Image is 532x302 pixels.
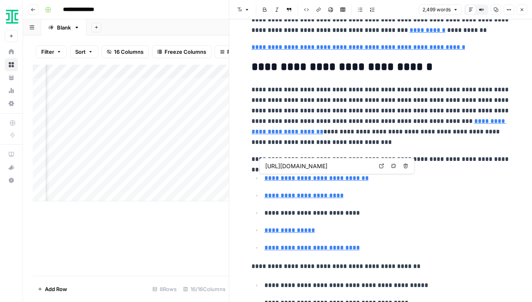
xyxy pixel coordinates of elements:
div: 16/16 Columns [180,283,229,296]
button: What's new? [5,161,18,174]
div: 8 Rows [149,283,180,296]
a: Home [5,45,18,58]
button: Help + Support [5,174,18,187]
div: What's new? [5,161,17,173]
span: Sort [75,48,86,56]
button: 2,499 words [419,4,462,15]
a: Browse [5,58,18,71]
button: 16 Columns [101,45,149,58]
div: Blank [57,23,71,32]
a: Your Data [5,71,18,84]
a: Usage [5,84,18,97]
span: Add Row [45,285,67,293]
a: Blank [41,19,87,36]
span: 16 Columns [114,48,144,56]
button: Row Height [215,45,262,58]
button: Filter [36,45,67,58]
button: Freeze Columns [152,45,211,58]
a: Settings [5,97,18,110]
button: Add Row [33,283,72,296]
button: Sort [70,45,98,58]
button: Workspace: Ironclad [5,6,18,27]
span: Freeze Columns [165,48,206,56]
span: Filter [41,48,54,56]
a: AirOps Academy [5,148,18,161]
img: Ironclad Logo [5,9,19,24]
span: 2,499 words [422,6,451,13]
